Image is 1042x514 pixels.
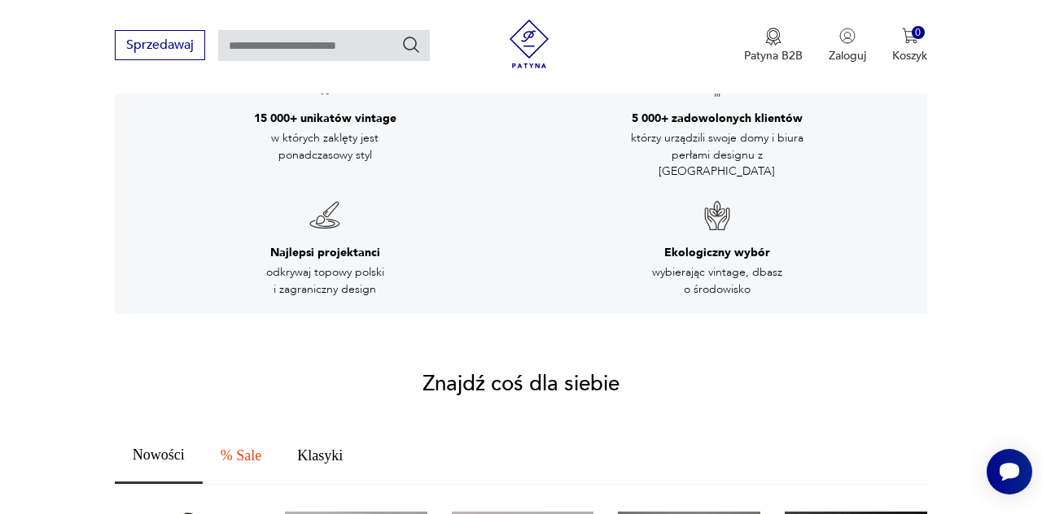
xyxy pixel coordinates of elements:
img: Ikona koszyka [902,28,918,44]
p: wybierając vintage, dbasz o środowisko [628,264,807,298]
img: Znak gwarancji jakości [309,199,341,232]
p: Zaloguj [829,48,866,63]
h3: Najlepsi projektanci [270,245,380,261]
p: Patyna B2B [744,48,803,63]
img: Znak gwarancji jakości [701,199,733,232]
span: Klasyki [297,448,343,463]
p: w których zaklęty jest ponadczasowy styl [235,130,414,163]
span: Nowości [133,447,185,462]
img: Patyna - sklep z meblami i dekoracjami vintage [505,20,554,68]
h3: Ekologiczny wybór [664,245,770,261]
a: Ikona medaluPatyna B2B [744,28,803,63]
button: Patyna B2B [744,28,803,63]
p: odkrywaj topowy polski i zagraniczny design [235,264,414,298]
button: Sprzedawaj [115,30,205,60]
img: Ikona medalu [765,28,781,46]
img: Ikonka użytkownika [839,28,856,44]
h2: Znajdź coś dla siebie [422,374,620,394]
p: Koszyk [892,48,927,63]
button: 0Koszyk [892,28,927,63]
h3: 15 000+ unikatów vintage [254,111,396,127]
iframe: Smartsupp widget button [987,449,1032,494]
a: Sprzedawaj [115,41,205,52]
button: Zaloguj [829,28,866,63]
button: Szukaj [401,35,421,54]
p: którzy urządzili swoje domy i biura perłami designu z [GEOGRAPHIC_DATA] [628,130,807,180]
div: 0 [912,26,926,40]
h3: 5 000+ zadowolonych klientów [632,111,803,127]
span: % Sale [221,448,261,463]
